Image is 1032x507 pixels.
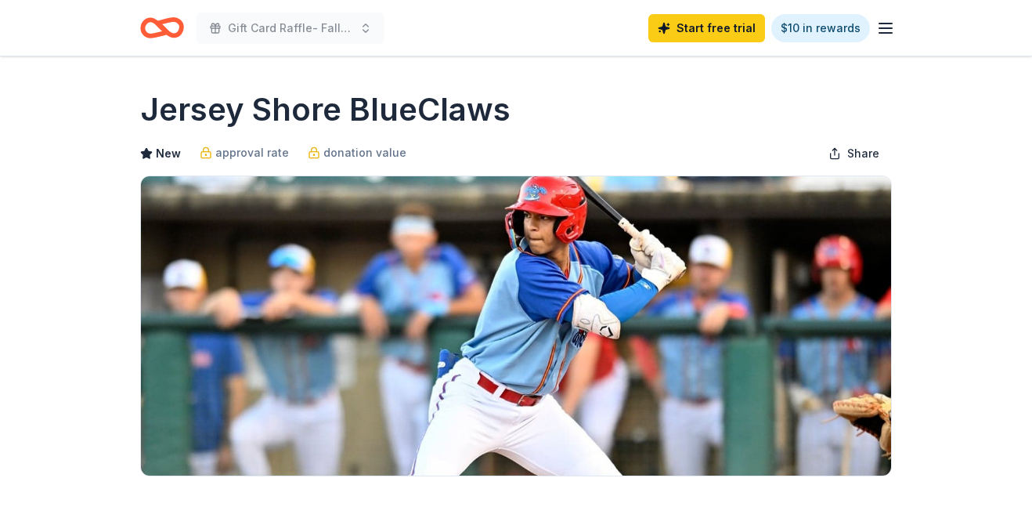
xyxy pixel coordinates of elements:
[847,144,879,163] span: Share
[215,143,289,162] span: approval rate
[197,13,384,44] button: Gift Card Raffle- Fall 2025
[141,176,891,476] img: Image for Jersey Shore BlueClaws
[140,88,511,132] h1: Jersey Shore BlueClaws
[816,138,892,169] button: Share
[648,14,765,42] a: Start free trial
[140,9,184,46] a: Home
[308,143,406,162] a: donation value
[200,143,289,162] a: approval rate
[323,143,406,162] span: donation value
[771,14,870,42] a: $10 in rewards
[156,144,181,163] span: New
[228,19,353,38] span: Gift Card Raffle- Fall 2025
